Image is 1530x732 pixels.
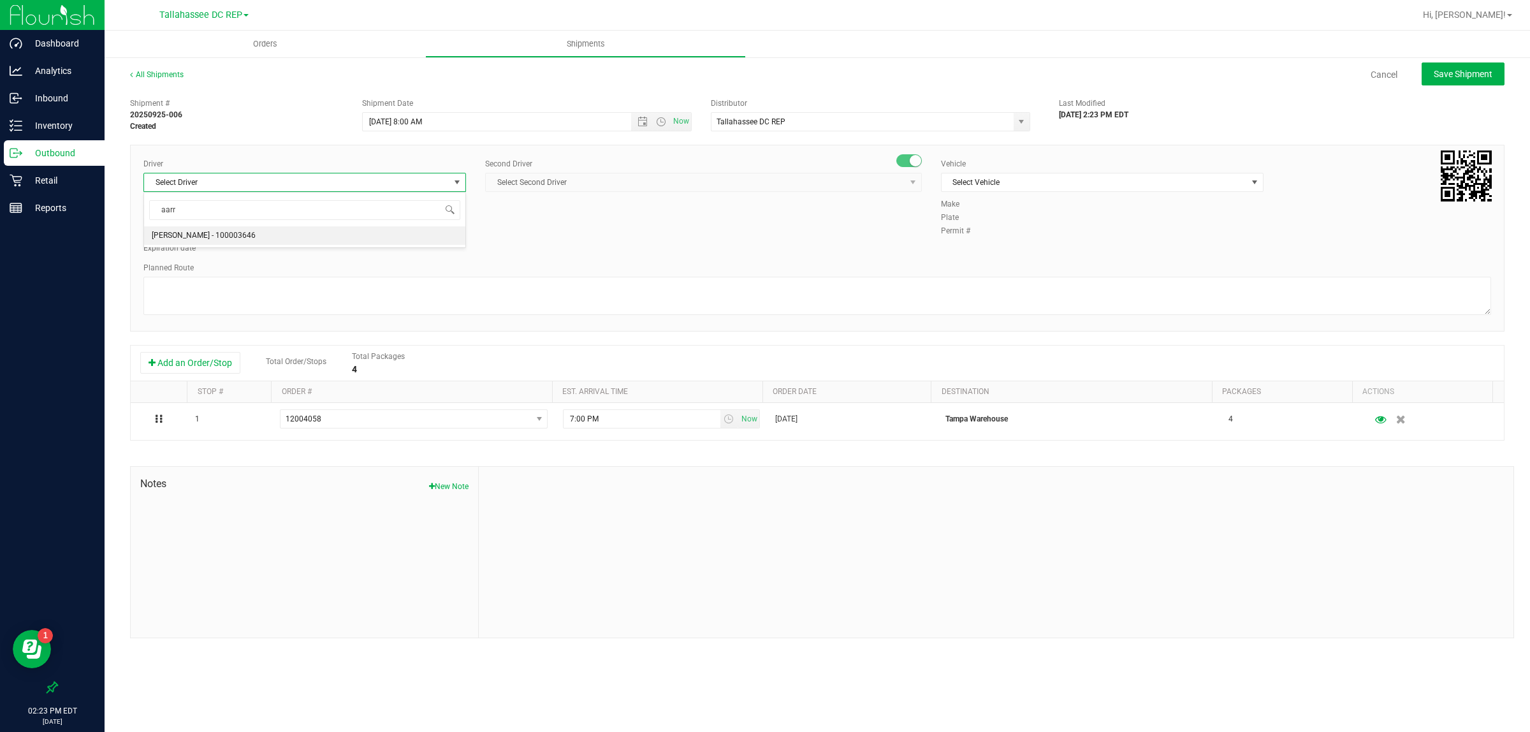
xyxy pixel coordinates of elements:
[46,681,59,694] label: Pin the sidebar to full width on large screens
[449,173,465,191] span: select
[485,158,532,170] label: Second Driver
[140,352,240,374] button: Add an Order/Stop
[22,118,99,133] p: Inventory
[632,117,653,127] span: Open the date view
[22,145,99,161] p: Outbound
[650,117,672,127] span: Open the time view
[195,413,200,425] span: 1
[942,387,989,396] a: Destination
[22,173,99,188] p: Retail
[10,37,22,50] inline-svg: Dashboard
[130,110,182,119] strong: 20250925-006
[352,364,357,374] strong: 4
[941,158,966,170] label: Vehicle
[282,387,312,396] a: Order #
[10,92,22,105] inline-svg: Inbound
[362,98,413,109] label: Shipment Date
[1422,62,1504,85] button: Save Shipment
[22,63,99,78] p: Analytics
[775,413,798,425] span: [DATE]
[531,410,547,428] span: select
[22,200,99,216] p: Reports
[942,173,1247,191] span: Select Vehicle
[1247,173,1263,191] span: select
[6,705,99,717] p: 02:23 PM EDT
[10,174,22,187] inline-svg: Retail
[143,158,163,170] label: Driver
[550,38,622,50] span: Shipments
[159,10,242,20] span: Tallahassee DC REP
[425,31,746,57] a: Shipments
[10,201,22,214] inline-svg: Reports
[130,98,343,109] span: Shipment #
[198,387,223,396] a: Stop #
[143,263,194,272] span: Planned Route
[105,31,425,57] a: Orders
[429,481,469,492] button: New Note
[10,147,22,159] inline-svg: Outbound
[236,38,295,50] span: Orders
[1222,387,1261,396] a: Packages
[130,70,184,79] a: All Shipments
[266,357,326,366] span: Total Order/Stops
[22,91,99,106] p: Inbound
[10,119,22,132] inline-svg: Inventory
[1371,68,1397,81] a: Cancel
[1423,10,1506,20] span: Hi, [PERSON_NAME]!
[1059,110,1128,119] strong: [DATE] 2:23 PM EDT
[739,410,761,428] span: Set Current date
[1352,381,1492,403] th: Actions
[144,173,449,191] span: Select Driver
[1441,150,1492,201] qrcode: 20250925-006
[130,122,156,131] strong: Created
[1014,113,1030,131] span: select
[711,113,1005,131] input: Select
[670,112,692,131] span: Set Current date
[6,717,99,726] p: [DATE]
[152,228,256,244] span: [PERSON_NAME] - 100003646
[941,198,979,210] label: Make
[1059,98,1105,109] label: Last Modified
[38,628,53,643] iframe: Resource center unread badge
[352,352,405,361] span: Total Packages
[143,242,207,254] label: Expiration date
[711,98,747,109] label: Distributor
[941,212,979,223] label: Plate
[13,630,51,668] iframe: Resource center
[941,225,979,237] label: Permit #
[1441,150,1492,201] img: Scan me!
[720,410,739,428] span: select
[22,36,99,51] p: Dashboard
[10,64,22,77] inline-svg: Analytics
[1228,413,1233,425] span: 4
[1434,69,1492,79] span: Save Shipment
[945,413,1213,425] p: Tampa Warehouse
[738,410,759,428] span: select
[773,387,817,396] a: Order date
[140,476,469,492] span: Notes
[286,414,321,423] span: 12004058
[562,387,628,396] a: Est. arrival time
